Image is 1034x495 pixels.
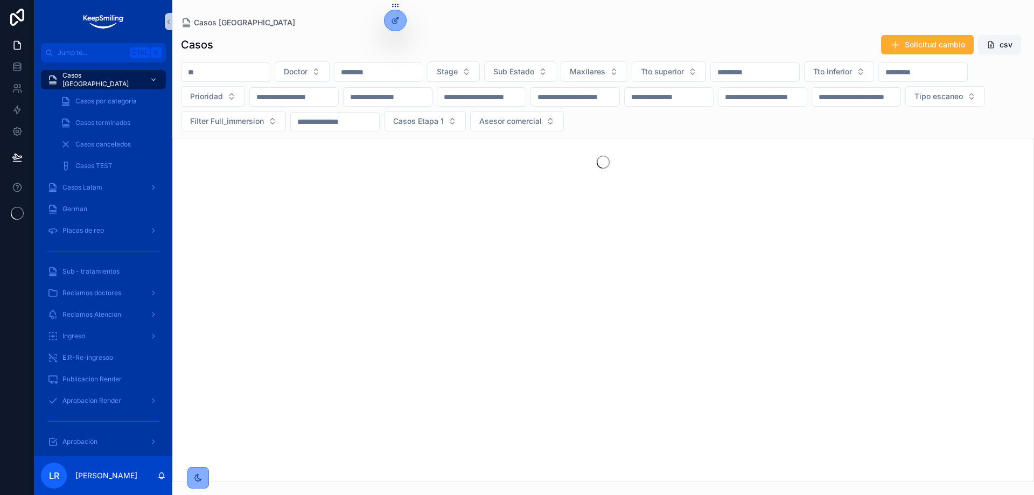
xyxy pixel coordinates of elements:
span: Filter Full_immersion [190,116,264,127]
a: Reclamos doctores [41,283,166,303]
button: Select Button [470,111,564,131]
h1: Casos [181,37,213,52]
span: Sub Estado [493,66,534,77]
a: Aprobacion Render [41,391,166,410]
a: Casos [GEOGRAPHIC_DATA] [41,70,166,89]
span: Ctrl [130,47,150,58]
p: [PERSON_NAME] [75,470,137,481]
span: German [62,205,87,213]
button: Jump to...CtrlK [41,43,166,62]
span: Casos terminados [75,118,130,127]
span: Casos Latam [62,183,102,192]
button: Select Button [181,111,286,131]
span: LR [49,469,59,482]
a: Sub - tratamientos [41,262,166,281]
span: Publicacion Render [62,375,122,384]
span: Jump to... [58,48,126,57]
span: Placas de rep [62,226,104,235]
span: Tipo escaneo [914,91,963,102]
button: Select Button [632,61,706,82]
img: App logo [82,13,124,30]
a: German [41,199,166,219]
a: Placas de rep [41,221,166,240]
a: Ingreso [41,326,166,346]
button: Solicitud cambio [881,35,974,54]
span: Prioridad [190,91,223,102]
span: Casos [GEOGRAPHIC_DATA] [62,71,141,88]
span: E.R-Re-ingresoo [62,353,113,362]
a: Casos Latam [41,178,166,197]
span: Tto inferior [813,66,852,77]
span: Casos [GEOGRAPHIC_DATA] [194,17,295,28]
button: Select Button [384,111,466,131]
button: Select Button [181,86,245,107]
span: Casos cancelados [75,140,131,149]
span: Ingreso [62,332,85,340]
button: Select Button [484,61,556,82]
a: Casos cancelados [54,135,166,154]
span: Asesor comercial [479,116,542,127]
button: Select Button [275,61,330,82]
button: Select Button [428,61,480,82]
button: Select Button [905,86,985,107]
span: Reclamos Atencion [62,310,121,319]
span: Solicitud cambio [905,39,965,50]
span: Maxilares [570,66,605,77]
a: Casos terminados [54,113,166,133]
button: Select Button [804,61,874,82]
span: Casos Etapa 1 [393,116,444,127]
a: Casos [GEOGRAPHIC_DATA] [181,17,295,28]
span: Aprobación [62,437,97,446]
span: Stage [437,66,458,77]
a: Publicacion Render [41,369,166,389]
span: Doctor [284,66,308,77]
a: Aprobación [41,432,166,451]
div: scrollable content [34,62,172,456]
span: Reclamos doctores [62,289,121,297]
span: Aprobacion Render [62,396,121,405]
span: Tto superior [641,66,684,77]
span: Sub - tratamientos [62,267,120,276]
button: csv [978,35,1021,54]
span: Casos por categoria [75,97,137,106]
button: Select Button [561,61,627,82]
a: Casos por categoria [54,92,166,111]
span: Casos TEST [75,162,113,170]
a: E.R-Re-ingresoo [41,348,166,367]
span: K [152,48,160,57]
a: Casos TEST [54,156,166,176]
a: Reclamos Atencion [41,305,166,324]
